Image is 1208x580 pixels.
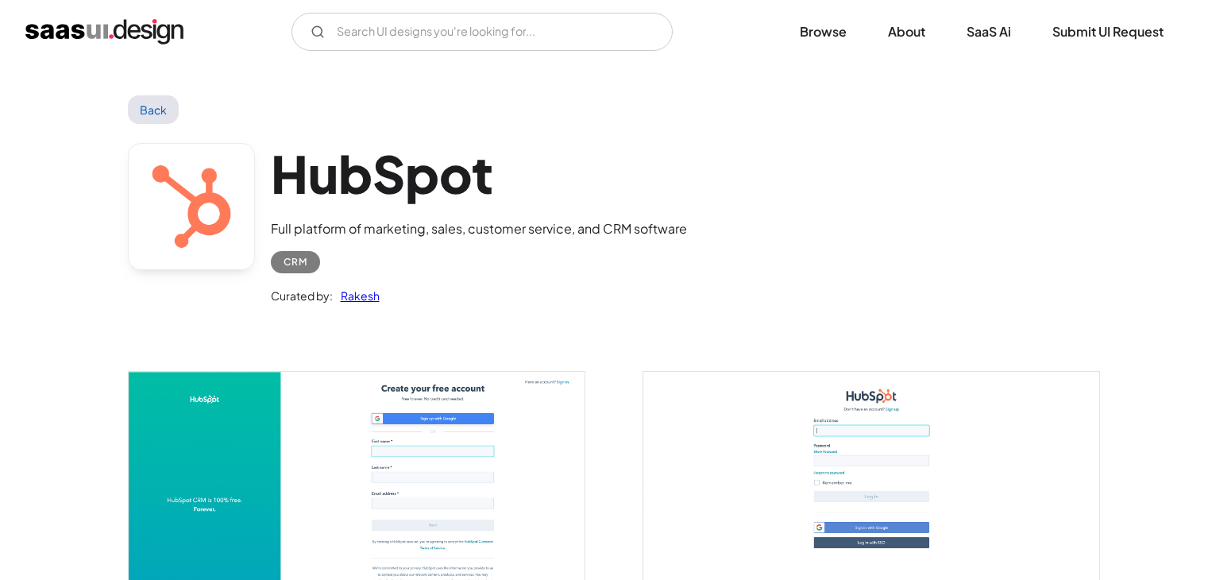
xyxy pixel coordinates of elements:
div: Curated by: [271,286,333,305]
a: About [869,14,944,49]
a: SaaS Ai [947,14,1030,49]
a: Submit UI Request [1033,14,1183,49]
a: Back [128,95,179,124]
a: home [25,19,183,44]
form: Email Form [291,13,673,51]
input: Search UI designs you're looking for... [291,13,673,51]
h1: HubSpot [271,143,687,204]
a: Browse [781,14,866,49]
div: CRM [284,253,307,272]
div: Full platform of marketing, sales, customer service, and CRM software [271,219,687,238]
a: Rakesh [333,286,380,305]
